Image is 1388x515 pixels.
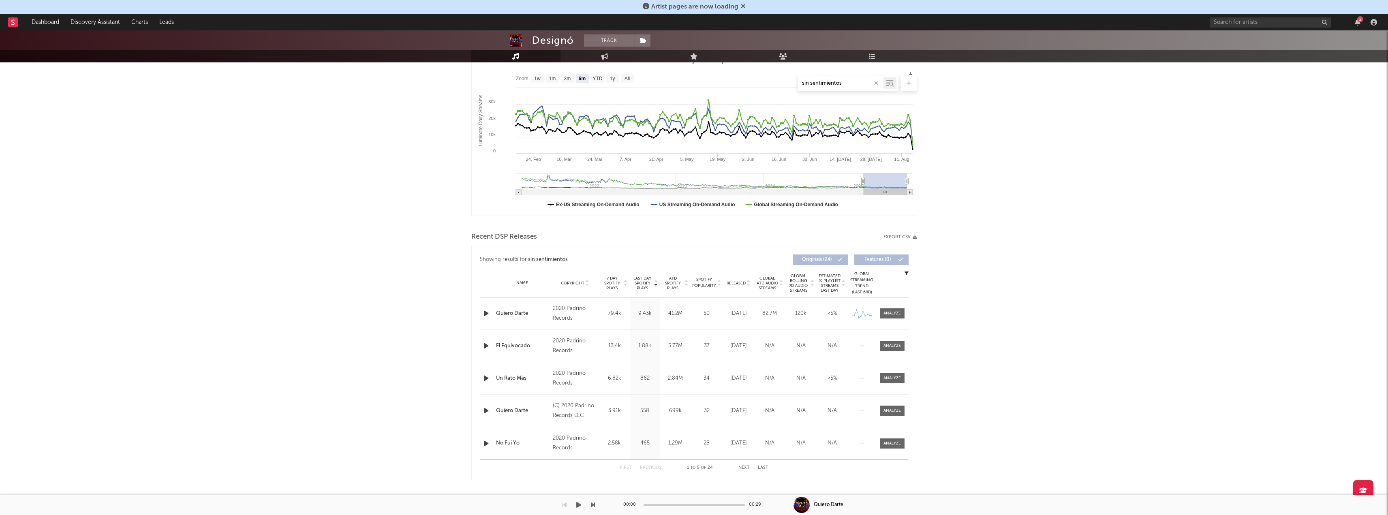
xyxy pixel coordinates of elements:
[854,254,909,265] button: Features(0)
[601,310,628,318] div: 79.4k
[526,157,541,162] text: 24. Feb
[680,157,694,162] text: 5. May
[710,157,726,162] text: 19. May
[725,342,752,350] div: [DATE]
[738,466,750,470] button: Next
[662,374,689,383] div: 2.84M
[496,374,549,383] a: Un Rato Más
[632,310,658,318] div: 9.43k
[787,374,815,383] div: N/A
[478,95,483,146] text: Luminate Daily Streams
[496,342,549,350] a: El Equivocado
[488,132,496,137] text: 10k
[553,401,597,421] div: (C) 2020 Padrino Records LLC
[693,439,721,447] div: 28
[472,53,917,216] svg: Luminate Daily Consumption
[632,342,658,350] div: 1.88k
[756,310,783,318] div: 82.7M
[640,466,661,470] button: Previous
[662,439,689,447] div: 1.29M
[701,466,706,470] span: of
[678,463,722,473] div: 1 5 24
[787,310,815,318] div: 120k
[819,310,846,318] div: <5%
[1210,17,1331,28] input: Search for artists
[758,466,768,470] button: Last
[725,310,752,318] div: [DATE]
[850,271,874,295] div: Global Streaming Trend (Last 60D)
[727,281,746,286] span: Released
[632,276,653,291] span: Last Day Spotify Plays
[584,34,635,47] button: Track
[662,310,689,318] div: 41.2M
[662,342,689,350] div: 5.77M
[787,274,810,293] span: Global Rolling 7D Audio Streams
[553,336,597,356] div: 2020 Padrino Records
[819,274,841,293] span: Estimated % Playlist Streams Last Day
[814,501,843,509] div: Quiero Darte
[756,276,778,291] span: Global ATD Audio Streams
[772,157,786,162] text: 16. Jun
[819,342,846,350] div: N/A
[693,310,721,318] div: 50
[830,157,851,162] text: 14. [DATE]
[649,157,663,162] text: 21. Apr
[488,99,496,104] text: 30k
[859,257,896,262] span: Features ( 0 )
[65,14,126,30] a: Discovery Assistant
[693,407,721,415] div: 32
[601,342,628,350] div: 13.4k
[620,466,632,470] button: First
[620,157,631,162] text: 7. Apr
[749,500,765,510] div: 00:29
[659,202,735,207] text: US Streaming On-Demand Audio
[742,157,754,162] text: 2. Jun
[556,157,572,162] text: 10. Mar
[632,407,658,415] div: 558
[787,439,815,447] div: N/A
[587,157,603,162] text: 24. Mar
[756,342,783,350] div: N/A
[651,4,738,10] span: Artist pages are now loading
[480,254,694,265] div: Showing results for
[693,342,721,350] div: 37
[632,374,658,383] div: 862
[787,342,815,350] div: N/A
[662,276,684,291] span: ATD Spotify Plays
[798,257,836,262] span: Originals ( 24 )
[793,254,848,265] button: Originals(24)
[819,374,846,383] div: <5%
[496,310,549,318] a: Quiero Darte
[693,374,721,383] div: 34
[561,281,584,286] span: Copyright
[662,407,689,415] div: 699k
[691,466,695,470] span: to
[787,407,815,415] div: N/A
[532,34,574,47] div: Designó
[623,500,639,510] div: 00:00
[725,439,752,447] div: [DATE]
[488,116,496,121] text: 20k
[798,80,883,87] input: Search by song name or URL
[756,407,783,415] div: N/A
[632,439,658,447] div: 465
[496,407,549,415] div: Quiero Darte
[860,157,881,162] text: 28. [DATE]
[496,280,549,286] div: Name
[754,202,838,207] text: Global Streaming On-Demand Audio
[528,255,568,265] div: sin sentimientos
[725,407,752,415] div: [DATE]
[493,148,495,153] text: 0
[553,304,597,323] div: 2020 Padrino Records
[819,407,846,415] div: N/A
[802,157,817,162] text: 30. Jun
[1355,19,1360,26] button: 2
[756,439,783,447] div: N/A
[601,439,628,447] div: 2.58k
[496,439,549,447] a: No Fui Yo
[601,374,628,383] div: 6.82k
